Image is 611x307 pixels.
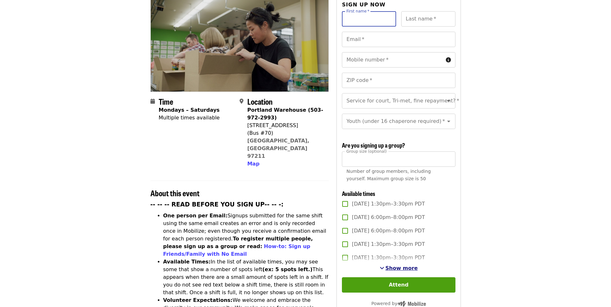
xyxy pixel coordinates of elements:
[342,141,405,149] span: Are you signing up a group?
[247,161,259,167] span: Map
[163,212,329,258] li: Signups submitted for the same shift using the same email creates an error and is only recorded o...
[163,258,329,296] li: In the list of available times, you may see some that show a number of spots left This appears wh...
[352,240,425,248] span: [DATE] 1:30pm–3:30pm PDT
[352,227,425,235] span: [DATE] 6:00pm–8:00pm PDT
[380,264,418,272] button: See more timeslots
[163,213,228,219] strong: One person per Email:
[159,107,220,113] strong: Mondays – Saturdays
[247,160,259,168] button: Map
[342,32,455,47] input: Email
[163,243,310,257] a: How-to: Sign up Friends/Family with No Email
[444,96,453,105] button: Open
[342,277,455,293] button: Attend
[342,73,455,88] input: ZIP code
[352,200,425,208] span: [DATE] 1:30pm–3:30pm PDT
[346,169,431,181] span: Number of group members, including yourself. Maximum group size is 50
[240,98,243,104] i: map-marker-alt icon
[342,52,443,68] input: Mobile number
[150,98,155,104] i: calendar icon
[352,214,425,221] span: [DATE] 6:00pm–8:00pm PDT
[342,189,375,198] span: Available times
[444,117,453,126] button: Open
[159,96,173,107] span: Time
[247,129,324,137] div: (Bus #70)
[163,259,211,265] strong: Available Times:
[386,265,418,271] span: Show more
[346,149,386,153] span: Group size (optional)
[247,96,273,107] span: Location
[342,2,386,8] span: Sign up now
[401,11,455,27] input: Last name
[342,11,396,27] input: First name
[342,151,455,167] input: [object Object]
[397,301,426,307] img: Powered by Mobilize
[352,254,425,262] span: [DATE] 1:30pm–3:30pm PDT
[446,57,451,63] i: circle-info icon
[163,297,233,303] strong: Volunteer Expectations:
[371,301,426,306] span: Powered by
[262,266,312,272] strong: (ex: 5 spots left.)
[247,122,324,129] div: [STREET_ADDRESS]
[159,114,220,122] div: Multiple times available
[150,201,284,208] strong: -- -- -- READ BEFORE YOU SIGN UP-- -- -:
[247,138,310,159] a: [GEOGRAPHIC_DATA], [GEOGRAPHIC_DATA] 97211
[247,107,323,121] strong: Portland Warehouse (503-972-2993)
[346,9,369,13] label: First name
[163,236,313,249] strong: To register multiple people, please sign up as a group or read:
[150,187,199,198] span: About this event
